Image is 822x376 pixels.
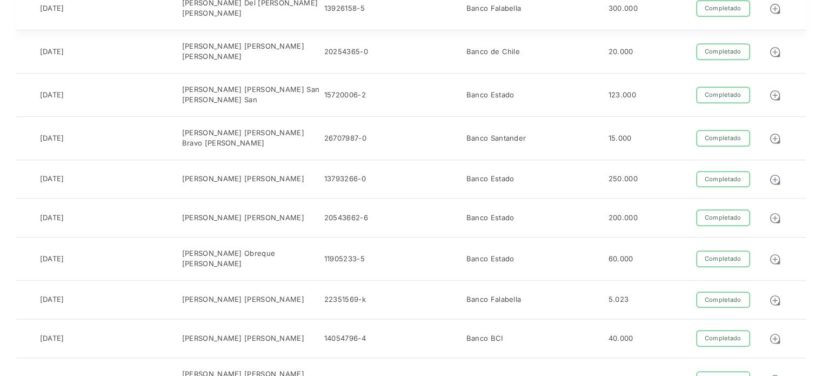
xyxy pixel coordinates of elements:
[696,250,750,267] div: Completado
[769,89,781,101] img: Detalle
[182,41,324,62] div: [PERSON_NAME] [PERSON_NAME] [PERSON_NAME]
[40,333,64,344] div: [DATE]
[769,294,781,306] img: Detalle
[324,133,366,144] div: 26707987-0
[466,174,514,184] div: Banco Estado
[466,294,522,305] div: Banco Falabella
[324,174,366,184] div: 13793266-0
[324,3,365,14] div: 13926158-5
[466,213,514,223] div: Banco Estado
[609,47,633,57] div: 20.000
[40,90,64,101] div: [DATE]
[609,294,629,305] div: 5.023
[769,253,781,265] img: Detalle
[696,330,750,347] div: Completado
[769,333,781,345] img: Detalle
[182,333,304,344] div: [PERSON_NAME] [PERSON_NAME]
[609,254,633,265] div: 60.000
[466,90,514,101] div: Banco Estado
[466,3,522,14] div: Banco Falabella
[40,47,64,57] div: [DATE]
[696,292,750,308] div: Completado
[182,213,304,223] div: [PERSON_NAME] [PERSON_NAME]
[40,3,64,14] div: [DATE]
[40,133,64,144] div: [DATE]
[324,213,368,223] div: 20543662-6
[609,213,638,223] div: 200.000
[609,133,632,144] div: 15.000
[182,248,324,269] div: [PERSON_NAME] Obreque [PERSON_NAME]
[769,46,781,58] img: Detalle
[769,174,781,186] img: Detalle
[769,212,781,224] img: Detalle
[769,133,781,144] img: Detalle
[466,47,520,57] div: Banco de Chile
[324,47,368,57] div: 20254365-0
[696,209,750,226] div: Completado
[769,3,781,15] img: Detalle
[696,87,750,103] div: Completado
[466,254,514,265] div: Banco Estado
[40,294,64,305] div: [DATE]
[696,130,750,147] div: Completado
[609,174,638,184] div: 250.000
[324,90,366,101] div: 15720006-2
[696,171,750,188] div: Completado
[609,3,638,14] div: 300.000
[466,133,526,144] div: Banco Santander
[324,294,366,305] div: 22351569-k
[182,128,324,149] div: [PERSON_NAME] [PERSON_NAME] Bravo [PERSON_NAME]
[40,254,64,265] div: [DATE]
[609,333,633,344] div: 40.000
[182,84,324,105] div: [PERSON_NAME] [PERSON_NAME] San [PERSON_NAME] San
[40,213,64,223] div: [DATE]
[182,294,304,305] div: [PERSON_NAME] [PERSON_NAME]
[609,90,636,101] div: 123.000
[324,333,366,344] div: 14054796-4
[466,333,503,344] div: Banco BCI
[40,174,64,184] div: [DATE]
[696,43,750,60] div: Completado
[182,174,304,184] div: [PERSON_NAME] [PERSON_NAME]
[324,254,365,265] div: 11905233-5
